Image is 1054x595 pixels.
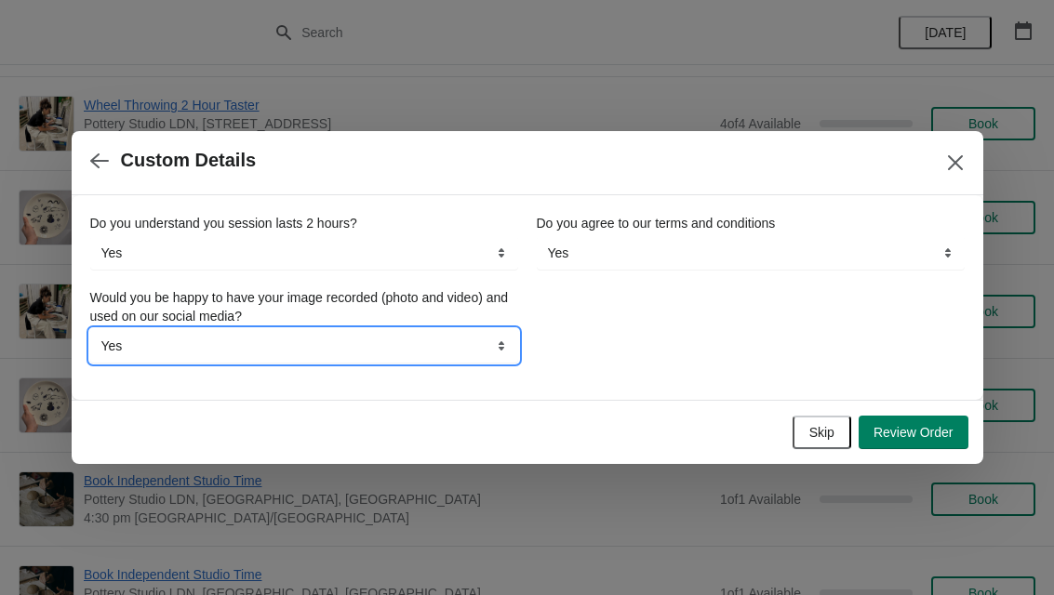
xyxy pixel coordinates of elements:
[939,146,972,179] button: Close
[874,425,954,440] span: Review Order
[537,214,776,232] label: Do you agree to our terms and conditions
[90,288,518,325] label: Would you be happy to have your image recorded (photo and video) and used on our social media?
[859,416,968,449] button: Review Order
[809,425,834,440] span: Skip
[793,416,851,449] button: Skip
[121,150,257,171] h2: Custom Details
[90,214,357,232] label: Do you understand you session lasts 2 hours?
